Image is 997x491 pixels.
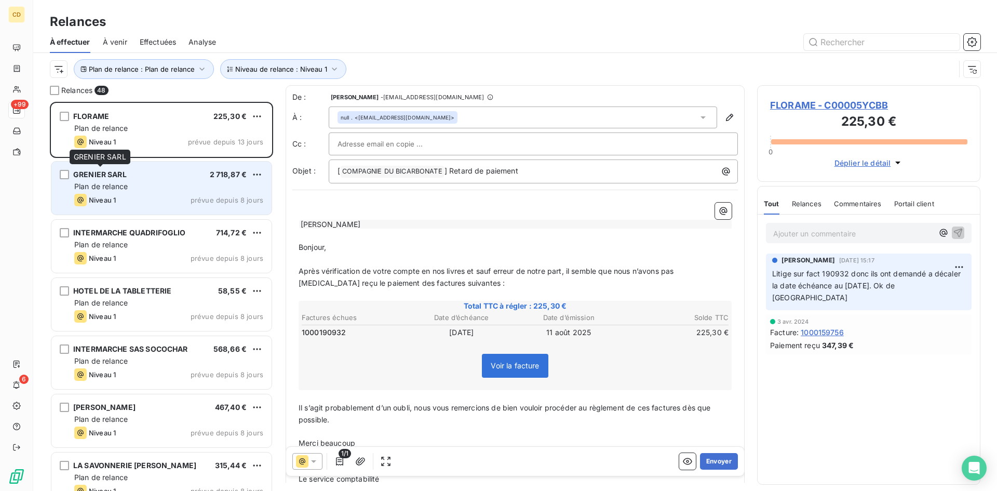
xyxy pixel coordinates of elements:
[74,124,128,132] span: Plan de relance
[409,312,515,323] th: Date d’échéance
[770,327,799,338] span: Facture :
[188,37,216,47] span: Analyse
[839,257,874,263] span: [DATE] 15:17
[73,228,186,237] span: INTERMARCHE QUADRIFOGLIO
[822,340,854,351] span: 347,39 €
[769,148,773,156] span: 0
[50,102,273,491] div: grid
[215,403,247,412] span: 467,40 €
[215,461,247,470] span: 315,44 €
[103,37,127,47] span: À venir
[191,196,263,204] span: prévue depuis 8 jours
[770,340,820,351] span: Paiement reçu
[140,37,177,47] span: Effectuées
[700,453,738,470] button: Envoyer
[188,138,263,146] span: prévue depuis 13 jours
[210,170,247,179] span: 2 718,87 €
[516,312,622,323] th: Date d’émission
[894,200,934,208] span: Portail client
[338,136,449,152] input: Adresse email en copie ...
[89,312,116,321] span: Niveau 1
[220,59,346,79] button: Niveau de relance : Niveau 1
[89,370,116,379] span: Niveau 1
[74,182,128,191] span: Plan de relance
[89,254,116,262] span: Niveau 1
[213,344,247,353] span: 568,66 €
[74,298,128,307] span: Plan de relance
[73,170,127,179] span: GRENIER SARL
[95,86,108,95] span: 48
[74,59,214,79] button: Plan de relance : Plan de relance
[73,461,196,470] span: LA SAVONNERIE [PERSON_NAME]
[213,112,247,121] span: 225,30 €
[339,449,351,458] span: 1/1
[623,327,730,338] td: 225,30 €
[89,196,116,204] span: Niveau 1
[19,375,29,384] span: 6
[74,152,126,161] span: GRENIER SARL
[770,112,967,133] h3: 225,30 €
[74,415,128,423] span: Plan de relance
[299,403,713,424] span: Il s’agit probablement d’un oubli, nous vous remercions de bien vouloir procéder au règlement de ...
[491,361,539,370] span: Voir la facture
[74,240,128,249] span: Plan de relance
[341,114,353,121] span: null .
[772,269,963,302] span: Litige sur fact 190932 donc ils ont demandé a décaler la date échéance au [DATE]. Ok de [GEOGRAPH...
[770,98,967,112] span: FLORAME - C00005YCBB
[73,344,188,353] span: INTERMARCHE SAS SOCOCHAR
[801,327,844,338] span: 1000159756
[834,200,882,208] span: Commentaires
[338,166,340,175] span: [
[8,468,25,485] img: Logo LeanPay
[216,228,247,237] span: 714,72 €
[191,370,263,379] span: prévue depuis 8 jours
[11,100,29,109] span: +99
[191,429,263,437] span: prévue depuis 8 jours
[292,92,329,102] span: De :
[302,327,346,338] span: 1000190932
[73,112,109,121] span: FLORAME
[409,327,515,338] td: [DATE]
[331,94,379,100] span: [PERSON_NAME]
[191,254,263,262] span: prévue depuis 8 jours
[8,6,25,23] div: CD
[299,267,676,287] span: Après vérification de votre compte en nos livres et sauf erreur de notre part, il semble que nous...
[782,256,835,265] span: [PERSON_NAME]
[235,65,327,73] span: Niveau de relance : Niveau 1
[777,319,809,325] span: 3 avr. 2024
[299,439,355,447] span: Merci beaucoup
[61,85,92,96] span: Relances
[381,94,484,100] span: - [EMAIL_ADDRESS][DOMAIN_NAME]
[444,166,518,175] span: ] Retard de paiement
[341,166,444,178] span: COMPAGNIE DU BICARBONATE
[516,327,622,338] td: 11 août 2025
[831,157,907,169] button: Déplier le détail
[50,12,106,31] h3: Relances
[834,157,891,168] span: Déplier le détail
[792,200,821,208] span: Relances
[74,473,128,482] span: Plan de relance
[292,139,329,149] label: Cc :
[623,312,730,323] th: Solde TTC
[292,112,329,123] label: À :
[301,312,408,323] th: Factures échues
[764,200,779,208] span: Tout
[962,456,987,481] div: Open Intercom Messenger
[73,286,171,295] span: HOTEL DE LA TABLETTERIE
[218,286,247,295] span: 58,55 €
[50,37,90,47] span: À effectuer
[73,403,136,412] span: [PERSON_NAME]
[299,243,326,251] span: Bonjour,
[74,356,128,365] span: Plan de relance
[300,301,730,311] span: Total TTC à régler : 225,30 €
[89,138,116,146] span: Niveau 1
[299,474,379,483] span: Le service comptabilité
[292,166,316,175] span: Objet :
[191,312,263,321] span: prévue depuis 8 jours
[341,114,454,121] div: <[EMAIL_ADDRESS][DOMAIN_NAME]>
[89,65,195,73] span: Plan de relance : Plan de relance
[89,429,116,437] span: Niveau 1
[804,34,960,50] input: Rechercher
